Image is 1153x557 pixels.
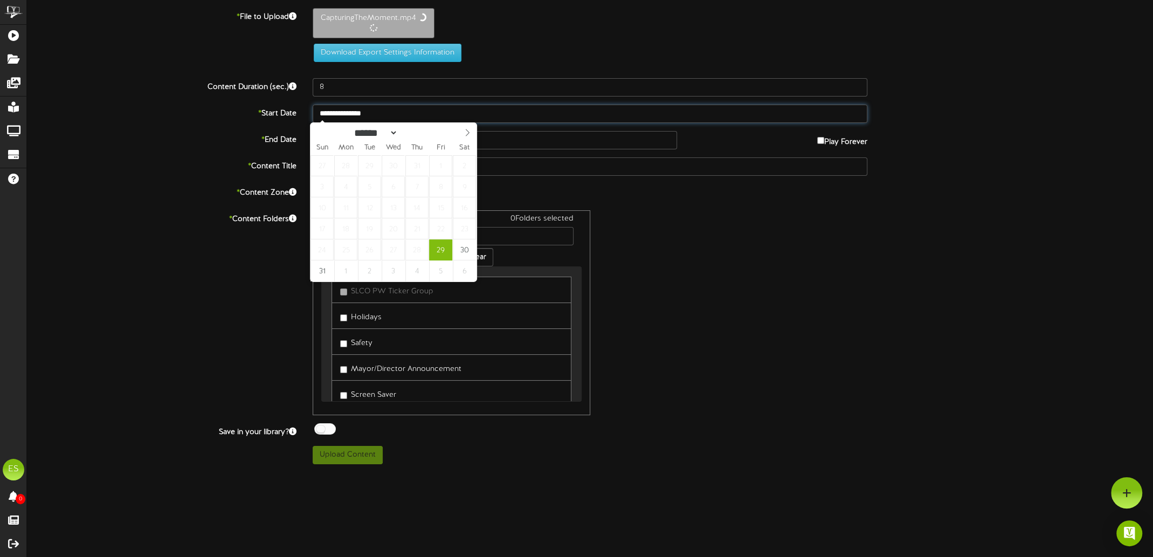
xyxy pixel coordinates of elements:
[429,176,452,197] span: August 8, 2025
[453,145,477,152] span: Sat
[382,218,405,239] span: August 20, 2025
[358,145,382,152] span: Tue
[310,239,334,260] span: August 24, 2025
[334,218,357,239] span: August 18, 2025
[405,176,429,197] span: August 7, 2025
[405,155,429,176] span: July 31, 2025
[382,176,405,197] span: August 6, 2025
[405,260,429,281] span: September 4, 2025
[358,218,381,239] span: August 19, 2025
[19,210,305,225] label: Content Folders
[453,218,476,239] span: August 23, 2025
[382,239,405,260] span: August 27, 2025
[334,197,357,218] span: August 11, 2025
[405,218,429,239] span: August 21, 2025
[817,131,867,148] label: Play Forever
[334,155,357,176] span: July 28, 2025
[314,44,461,62] button: Download Export Settings Information
[382,145,405,152] span: Wed
[340,314,347,321] input: Holidays
[453,197,476,218] span: August 16, 2025
[405,145,429,152] span: Thu
[334,239,357,260] span: August 25, 2025
[398,127,437,139] input: Year
[340,386,396,401] label: Screen Saver
[817,137,824,144] input: Play Forever
[313,157,868,176] input: Title of this Content
[358,197,381,218] span: August 12, 2025
[19,184,305,198] label: Content Zone
[16,494,25,504] span: 0
[19,8,305,23] label: File to Upload
[340,340,347,347] input: Safety
[3,459,24,480] div: ES
[19,157,305,172] label: Content Title
[1116,520,1142,546] div: Open Intercom Messenger
[358,239,381,260] span: August 26, 2025
[340,288,347,295] input: SLCO PW Ticker Group
[405,197,429,218] span: August 14, 2025
[313,446,383,464] button: Upload Content
[358,176,381,197] span: August 5, 2025
[382,197,405,218] span: August 13, 2025
[351,287,433,295] span: SLCO PW Ticker Group
[19,105,305,119] label: Start Date
[340,308,382,323] label: Holidays
[405,239,429,260] span: August 28, 2025
[453,260,476,281] span: September 6, 2025
[310,218,334,239] span: August 17, 2025
[310,260,334,281] span: August 31, 2025
[358,260,381,281] span: September 2, 2025
[19,78,305,93] label: Content Duration (sec.)
[310,176,334,197] span: August 3, 2025
[310,197,334,218] span: August 10, 2025
[382,260,405,281] span: September 3, 2025
[429,197,452,218] span: August 15, 2025
[19,131,305,146] label: End Date
[453,155,476,176] span: August 2, 2025
[310,155,334,176] span: July 27, 2025
[310,145,334,152] span: Sun
[340,392,347,399] input: Screen Saver
[453,239,476,260] span: August 30, 2025
[382,155,405,176] span: July 30, 2025
[429,260,452,281] span: September 5, 2025
[429,239,452,260] span: August 29, 2025
[429,145,453,152] span: Fri
[429,218,452,239] span: August 22, 2025
[340,360,461,375] label: Mayor/Director Announcement
[308,49,461,57] a: Download Export Settings Information
[358,155,381,176] span: July 29, 2025
[453,176,476,197] span: August 9, 2025
[334,260,357,281] span: September 1, 2025
[19,423,305,438] label: Save in your library?
[340,334,372,349] label: Safety
[340,366,347,373] input: Mayor/Director Announcement
[334,145,358,152] span: Mon
[429,155,452,176] span: August 1, 2025
[334,176,357,197] span: August 4, 2025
